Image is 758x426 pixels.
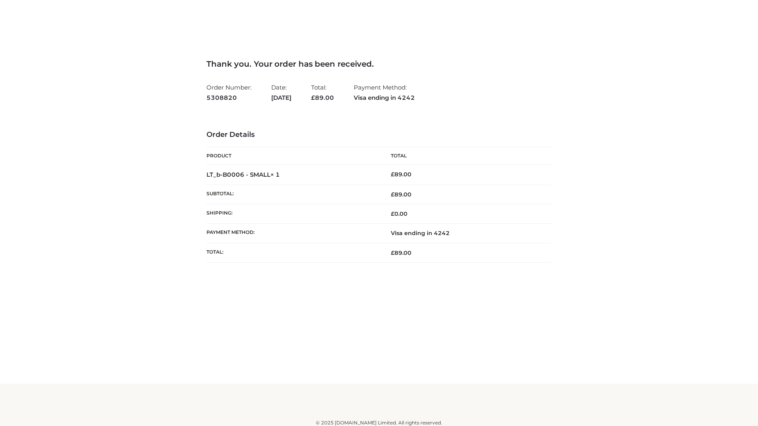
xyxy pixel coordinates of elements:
strong: LT_b-B0006 - SMALL [206,171,280,178]
th: Subtotal: [206,185,379,204]
span: 89.00 [391,249,411,256]
td: Visa ending in 4242 [379,224,552,243]
h3: Order Details [206,131,552,139]
strong: Visa ending in 4242 [354,93,415,103]
li: Total: [311,80,334,105]
span: 89.00 [391,191,411,198]
li: Order Number: [206,80,251,105]
span: 89.00 [311,94,334,101]
th: Product [206,147,379,165]
li: Payment Method: [354,80,415,105]
span: £ [391,171,394,178]
bdi: 89.00 [391,171,411,178]
strong: 5308820 [206,93,251,103]
span: £ [391,191,394,198]
strong: [DATE] [271,93,291,103]
span: £ [311,94,315,101]
h3: Thank you. Your order has been received. [206,59,552,69]
th: Total: [206,243,379,262]
span: £ [391,249,394,256]
strong: × 1 [270,171,280,178]
th: Payment method: [206,224,379,243]
li: Date: [271,80,291,105]
th: Total [379,147,552,165]
th: Shipping: [206,204,379,224]
span: £ [391,210,394,217]
bdi: 0.00 [391,210,407,217]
